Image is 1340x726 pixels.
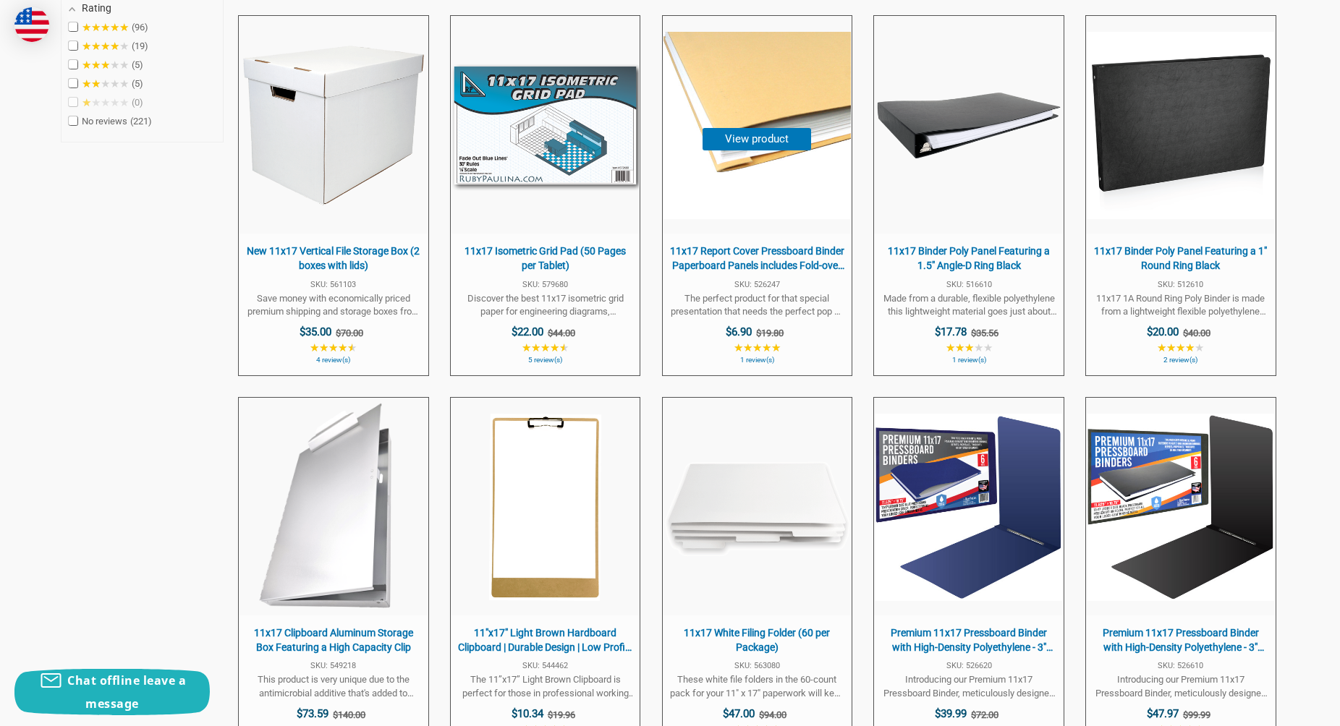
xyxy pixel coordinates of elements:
[548,328,575,338] span: $44.00
[971,328,998,338] span: $35.56
[67,672,186,712] span: Chat offline leave a message
[451,16,640,375] a: 11x17 Isometric Grid Pad (50 Pages per Tablet)
[132,59,143,70] span: 5
[82,78,129,90] span: ★★★★★
[132,78,143,89] span: 5
[670,673,844,699] span: These white file folders in the 60-count pack for your 11" x 17" paperwork will keep you organize...
[14,7,49,42] img: duty and tax information for United States
[458,626,632,654] span: 11"x17" Light Brown Hardboard Clipboard | Durable Design | Low Profile Clip
[458,673,632,699] span: The 11”x17” Light Brown Clipboard is perfect for those in professional working environments seeki...
[246,356,420,364] span: 4 review(s)
[881,281,1056,289] span: SKU: 516610
[132,40,148,51] span: 19
[670,662,844,670] span: SKU: 563080
[670,292,844,318] span: The perfect product for that special presentation that needs the perfect pop of color to win over...
[1086,16,1275,375] a: 11x17 Binder Poly Panel Featuring a 1" Round Ring Black
[874,16,1063,375] a: 11x17 Binder Poly Panel Featuring a 1.5" Angle-D Ring Black
[512,707,543,720] span: $10.34
[670,626,844,654] span: 11x17 White Filing Folder (60 per Package)
[246,244,420,273] span: New 11x17 Vertical File Storage Box (2 boxes with lids)
[82,97,129,108] span: ★★★★★
[703,128,811,150] button: View product
[1157,342,1204,354] span: ★★★★★
[881,244,1056,273] span: 11x17 Binder Poly Panel Featuring a 1.5" Angle-D Ring Black
[336,328,363,338] span: $70.00
[458,356,632,364] span: 5 review(s)
[1147,325,1179,338] span: $20.00
[130,116,152,127] span: 221
[935,707,967,720] span: $39.99
[726,325,752,338] span: $6.90
[946,342,993,354] span: ★★★★★
[458,292,632,318] span: Discover the best 11x17 isometric grid paper for engineering diagrams, architectural drawings and...
[1093,673,1268,699] span: Introducing our Premium 11x17 Pressboard Binder, meticulously designed for durability and functio...
[300,325,331,338] span: $35.00
[239,16,428,375] a: New 11x17 Vertical File Storage Box (2 boxes with lids)
[246,626,420,654] span: 11x17 Clipboard Aluminum Storage Box Featuring a High Capacity Clip
[1093,292,1268,318] span: 11x17 1A Round Ring Poly Binder is made from a lightweight flexible polyethylene plastic, and fea...
[82,22,129,33] span: ★★★★★
[734,342,781,354] span: ★★★★★
[246,673,420,699] span: This product is very unique due to the antimicrobial additive that's added to effectively reduce ...
[246,662,420,670] span: SKU: 549218
[881,662,1056,670] span: SKU: 526620
[1183,709,1210,720] span: $99.99
[881,673,1056,699] span: Introducing our Premium 11x17 Pressboard Binder, meticulously designed for durability and functio...
[132,22,148,33] span: 96
[1093,244,1268,273] span: 11x17 Binder Poly Panel Featuring a 1" Round Ring Black
[759,709,786,720] span: $94.00
[458,281,632,289] span: SKU: 579680
[1093,281,1268,289] span: SKU: 512610
[670,281,844,289] span: SKU: 526247
[82,2,111,14] span: Rating
[132,97,143,108] span: 0
[82,40,129,52] span: ★★★★★
[246,281,420,289] span: SKU: 561103
[881,292,1056,318] span: Made from a durable, flexible polyethylene this lightweight material goes just about anywhere. Th...
[670,244,844,273] span: 11x17 Report Cover Pressboard Binder Paperboard Panels includes Fold-over Metal Fastener | [PERSO...
[881,626,1056,654] span: Premium 11x17 Pressboard Binder with High-Density Polyethylene - 3" Capacity, Crush Finish Exteri...
[333,709,365,720] span: $140.00
[548,709,575,720] span: $19.96
[670,356,844,364] span: 1 review(s)
[458,244,632,273] span: 11x17 Isometric Grid Pad (50 Pages per Tablet)
[663,16,852,375] a: 11x17 Report Cover Pressboard Binder Paperboard Panels includes Fold-over Metal Fastener | Woffor...
[14,669,210,715] button: Chat offline leave a message
[458,662,632,670] span: SKU: 544462
[1093,662,1268,670] span: SKU: 526610
[82,59,129,71] span: ★★★★★
[1147,707,1179,720] span: $47.97
[522,342,569,354] span: ★★★★★
[756,328,784,338] span: $19.80
[310,342,357,354] span: ★★★★★
[246,292,420,318] span: Save money with economically priced premium shipping and storage boxes from 11x17. These strong a...
[935,325,967,338] span: $17.78
[881,356,1056,364] span: 1 review(s)
[663,32,851,219] img: 11x17 Report Cover Pressboard Binder Paperboard Panels includes Fold-over Metal Fastener | Woffor...
[723,707,755,720] span: $47.00
[512,325,543,338] span: $22.00
[971,709,998,720] span: $72.00
[1183,328,1210,338] span: $40.00
[1093,626,1268,654] span: Premium 11x17 Pressboard Binder with High-Density Polyethylene - 3" Capacity, Crush Finish Exteri...
[297,707,328,720] span: $73.59
[1093,356,1268,364] span: 2 review(s)
[69,116,152,127] span: No reviews
[239,32,427,219] img: New 11x17 Vertical File Storage Box (2 boxes with lids)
